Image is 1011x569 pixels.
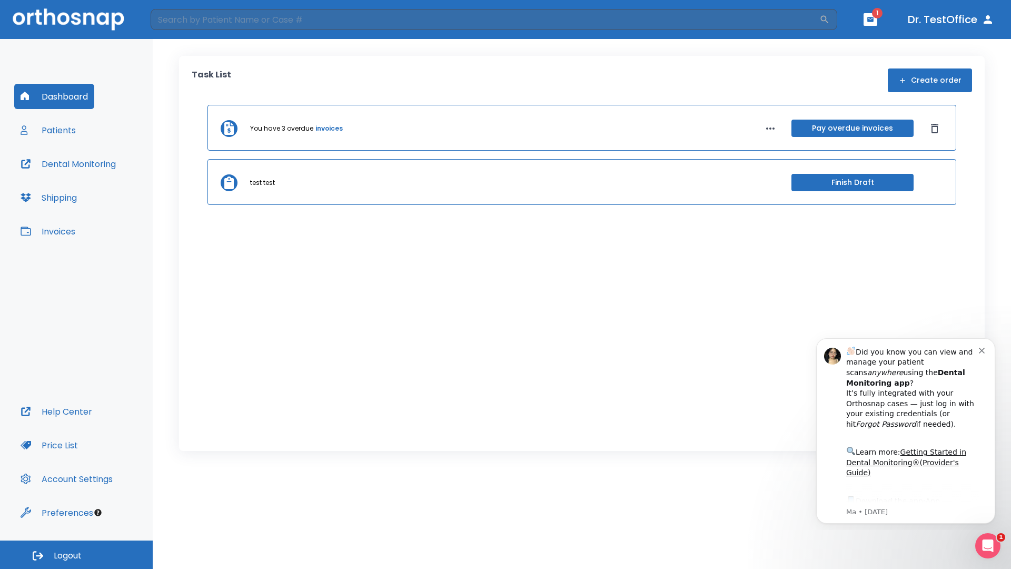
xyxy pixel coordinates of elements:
[872,8,883,18] span: 1
[315,124,343,133] a: invoices
[926,120,943,137] button: Dismiss
[791,174,914,191] button: Finish Draft
[14,84,94,109] button: Dashboard
[14,219,82,244] button: Invoices
[46,168,140,187] a: App Store
[14,433,84,458] button: Price List
[13,8,124,30] img: Orthosnap
[46,165,179,219] div: Download the app: | ​ Let us know if you need help getting started!
[151,9,819,30] input: Search by Patient Name or Case #
[800,329,1011,530] iframe: Intercom notifications message
[93,508,103,517] div: Tooltip anchor
[14,466,119,492] button: Account Settings
[179,16,187,25] button: Dismiss notification
[54,550,82,562] span: Logout
[250,178,275,188] p: test test
[14,500,100,525] button: Preferences
[14,399,98,424] button: Help Center
[14,185,83,210] button: Shipping
[14,117,82,143] button: Patients
[14,151,122,176] button: Dental Monitoring
[888,68,972,92] button: Create order
[997,533,1005,542] span: 1
[975,533,1000,558] iframe: Intercom live chat
[250,124,313,133] p: You have 3 overdue
[904,10,998,29] button: Dr. TestOffice
[791,120,914,137] button: Pay overdue invoices
[192,68,231,92] p: Task List
[46,179,179,188] p: Message from Ma, sent 7w ago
